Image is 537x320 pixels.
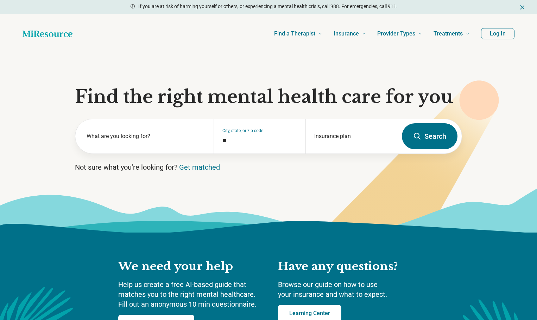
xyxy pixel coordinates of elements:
a: Provider Types [377,20,422,48]
a: Treatments [434,20,470,48]
p: Not sure what you’re looking for? [75,162,462,172]
span: Treatments [434,29,463,39]
a: Home page [23,27,72,41]
h2: We need your help [118,259,264,274]
p: Help us create a free AI-based guide that matches you to the right mental healthcare. Fill out an... [118,280,264,309]
button: Dismiss [519,3,526,11]
button: Search [402,123,457,149]
label: What are you looking for? [87,132,205,141]
h2: Have any questions? [278,259,419,274]
a: Get matched [179,163,220,171]
p: Browse our guide on how to use your insurance and what to expect. [278,280,419,299]
span: Insurance [334,29,359,39]
span: Find a Therapist [274,29,315,39]
a: Find a Therapist [274,20,322,48]
a: Insurance [334,20,366,48]
p: If you are at risk of harming yourself or others, or experiencing a mental health crisis, call 98... [138,3,398,10]
button: Log In [481,28,514,39]
span: Provider Types [377,29,415,39]
h1: Find the right mental health care for you [75,86,462,107]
